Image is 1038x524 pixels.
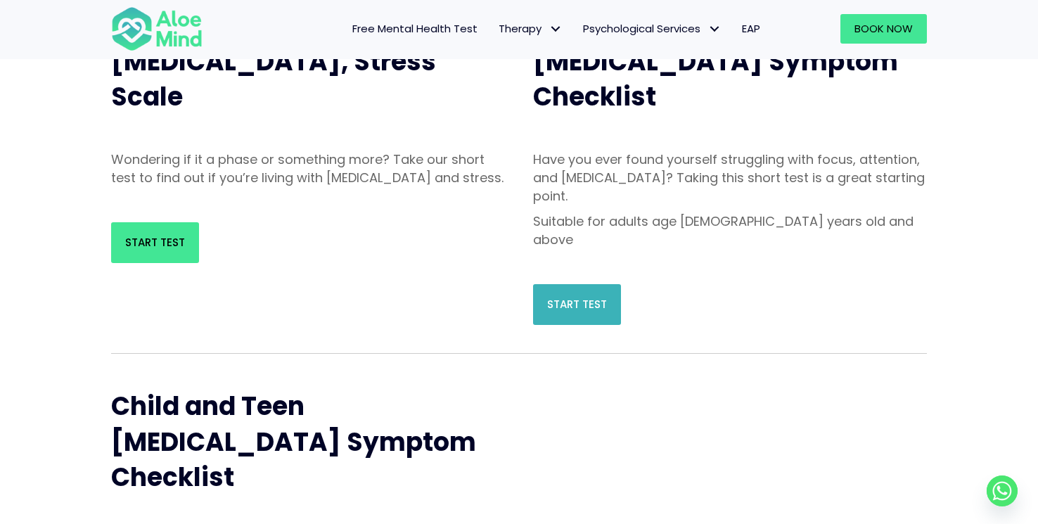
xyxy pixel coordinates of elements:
[221,14,771,44] nav: Menu
[731,14,771,44] a: EAP
[583,21,721,36] span: Psychological Services
[499,21,562,36] span: Therapy
[840,14,927,44] a: Book Now
[533,151,927,205] p: Have you ever found yourself struggling with focus, attention, and [MEDICAL_DATA]? Taking this sh...
[111,6,203,52] img: Aloe mind Logo
[125,235,185,250] span: Start Test
[854,21,913,36] span: Book Now
[352,21,478,36] span: Free Mental Health Test
[533,44,898,115] span: [MEDICAL_DATA] Symptom Checklist
[545,19,565,39] span: Therapy: submenu
[533,212,927,249] p: Suitable for adults age [DEMOGRAPHIC_DATA] years old and above
[111,222,199,263] a: Start Test
[111,151,505,187] p: Wondering if it a phase or something more? Take our short test to find out if you’re living with ...
[111,44,436,115] span: [MEDICAL_DATA], Stress Scale
[547,297,607,312] span: Start Test
[342,14,488,44] a: Free Mental Health Test
[488,14,572,44] a: TherapyTherapy: submenu
[111,388,476,495] span: Child and Teen [MEDICAL_DATA] Symptom Checklist
[572,14,731,44] a: Psychological ServicesPsychological Services: submenu
[742,21,760,36] span: EAP
[533,284,621,325] a: Start Test
[987,475,1018,506] a: Whatsapp
[704,19,724,39] span: Psychological Services: submenu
